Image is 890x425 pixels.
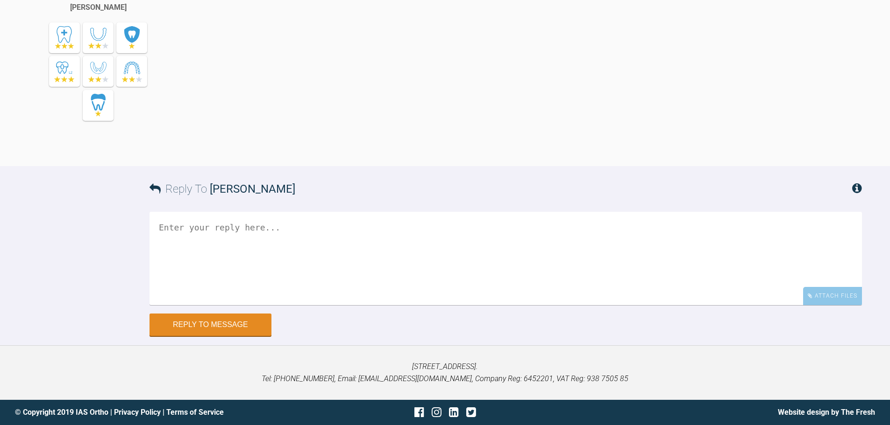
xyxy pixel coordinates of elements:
div: [PERSON_NAME] [70,1,127,14]
h3: Reply To [150,180,295,198]
div: Attach Files [803,287,862,305]
p: [STREET_ADDRESS]. Tel: [PHONE_NUMBER], Email: [EMAIL_ADDRESS][DOMAIN_NAME], Company Reg: 6452201,... [15,361,875,384]
a: Privacy Policy [114,408,161,417]
a: Terms of Service [166,408,224,417]
div: © Copyright 2019 IAS Ortho | | [15,406,302,418]
a: Website design by The Fresh [778,408,875,417]
button: Reply to Message [150,314,271,336]
span: [PERSON_NAME] [210,182,295,195]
